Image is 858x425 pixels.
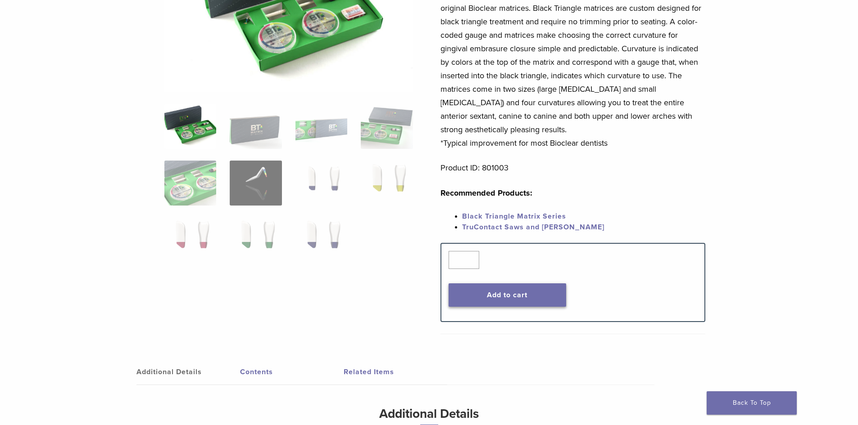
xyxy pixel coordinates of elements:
[462,212,566,221] a: Black Triangle Matrix Series
[230,104,281,149] img: Black Triangle (BT) Kit - Image 2
[440,188,532,198] strong: Recommended Products:
[462,223,604,232] a: TruContact Saws and [PERSON_NAME]
[240,359,344,385] a: Contents
[136,359,240,385] a: Additional Details
[707,391,797,415] a: Back To Top
[230,217,281,262] img: Black Triangle (BT) Kit - Image 10
[449,283,566,307] button: Add to cart
[164,161,216,206] img: Black Triangle (BT) Kit - Image 5
[295,161,347,206] img: Black Triangle (BT) Kit - Image 7
[344,359,447,385] a: Related Items
[295,104,347,149] img: Black Triangle (BT) Kit - Image 3
[295,217,347,262] img: Black Triangle (BT) Kit - Image 11
[361,161,413,206] img: Black Triangle (BT) Kit - Image 8
[440,161,705,174] p: Product ID: 801003
[164,217,216,262] img: Black Triangle (BT) Kit - Image 9
[230,161,281,206] img: Black Triangle (BT) Kit - Image 6
[164,104,216,149] img: Intro-Black-Triangle-Kit-6-Copy-e1548792917662-324x324.jpg
[361,104,413,149] img: Black Triangle (BT) Kit - Image 4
